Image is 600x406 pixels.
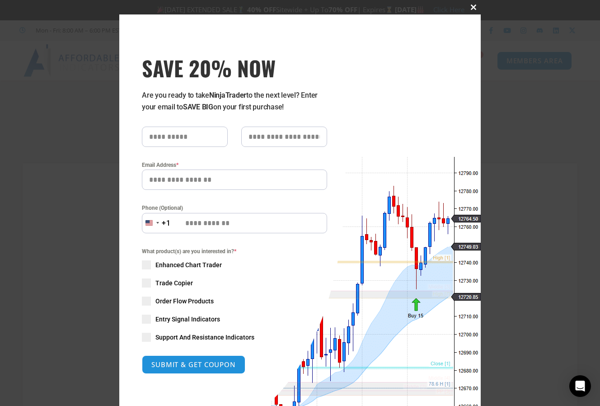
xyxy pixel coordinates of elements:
p: Are you ready to take to the next level? Enter your email to on your first purchase! [142,90,327,113]
span: Order Flow Products [155,297,214,306]
button: Selected country [142,213,171,233]
label: Phone (Optional) [142,203,327,212]
div: +1 [162,217,171,229]
span: Trade Copier [155,279,193,288]
label: Support And Resistance Indicators [142,333,327,342]
label: Enhanced Chart Trader [142,260,327,269]
span: Support And Resistance Indicators [155,333,254,342]
label: Order Flow Products [142,297,327,306]
label: Entry Signal Indicators [142,315,327,324]
span: What product(s) are you interested in? [142,247,327,256]
button: SUBMIT & GET COUPON [142,355,245,374]
strong: SAVE BIG [183,103,213,111]
div: Open Intercom Messenger [569,375,591,397]
span: SAVE 20% NOW [142,55,327,80]
span: Enhanced Chart Trader [155,260,222,269]
span: Entry Signal Indicators [155,315,220,324]
strong: NinjaTrader [209,91,246,99]
label: Trade Copier [142,279,327,288]
label: Email Address [142,161,327,170]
